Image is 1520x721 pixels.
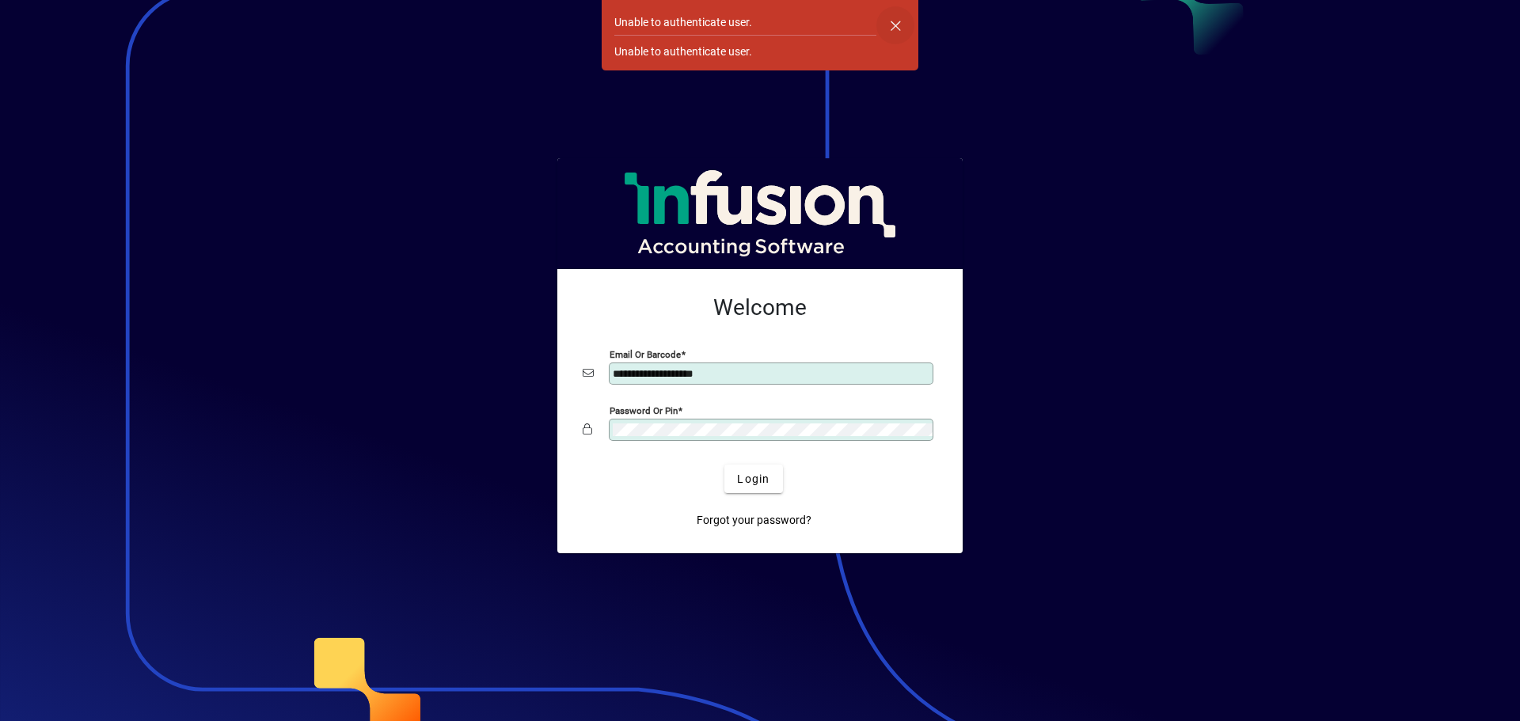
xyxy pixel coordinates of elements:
[614,44,752,60] div: Unable to authenticate user.
[610,349,681,360] mat-label: Email or Barcode
[737,471,769,488] span: Login
[583,294,937,321] h2: Welcome
[876,6,914,44] button: Dismiss
[724,465,782,493] button: Login
[614,14,752,31] div: Unable to authenticate user.
[697,512,811,529] span: Forgot your password?
[690,506,818,534] a: Forgot your password?
[610,405,678,416] mat-label: Password or Pin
